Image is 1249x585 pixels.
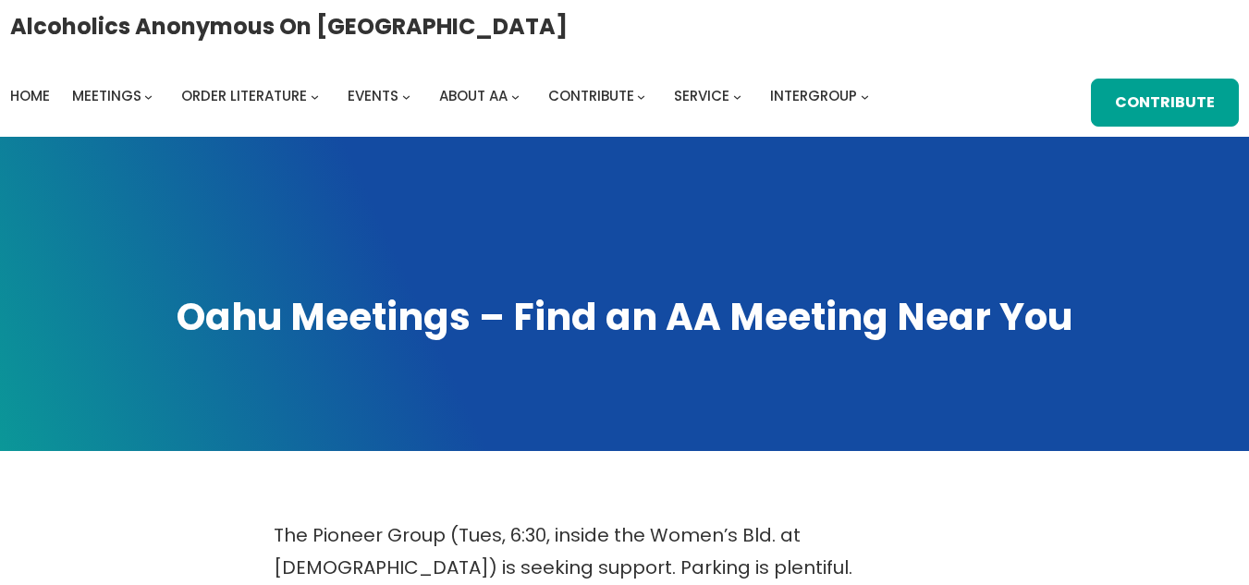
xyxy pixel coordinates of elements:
[144,91,153,100] button: Meetings submenu
[274,519,976,584] p: The Pioneer Group (Tues, 6:30, inside the Women’s Bld. at [DEMOGRAPHIC_DATA]) is seeking support....
[181,86,307,105] span: Order Literature
[10,86,50,105] span: Home
[10,83,50,109] a: Home
[10,83,876,109] nav: Intergroup
[10,6,568,46] a: Alcoholics Anonymous on [GEOGRAPHIC_DATA]
[861,91,869,100] button: Intergroup submenu
[439,86,508,105] span: About AA
[770,83,857,109] a: Intergroup
[637,91,645,100] button: Contribute submenu
[18,291,1231,342] h1: Oahu Meetings – Find an AA Meeting Near You
[1091,79,1239,127] a: Contribute
[72,86,141,105] span: Meetings
[674,83,729,109] a: Service
[770,86,857,105] span: Intergroup
[548,86,634,105] span: Contribute
[311,91,319,100] button: Order Literature submenu
[439,83,508,109] a: About AA
[733,91,741,100] button: Service submenu
[348,86,398,105] span: Events
[548,83,634,109] a: Contribute
[511,91,520,100] button: About AA submenu
[402,91,410,100] button: Events submenu
[674,86,729,105] span: Service
[72,83,141,109] a: Meetings
[348,83,398,109] a: Events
